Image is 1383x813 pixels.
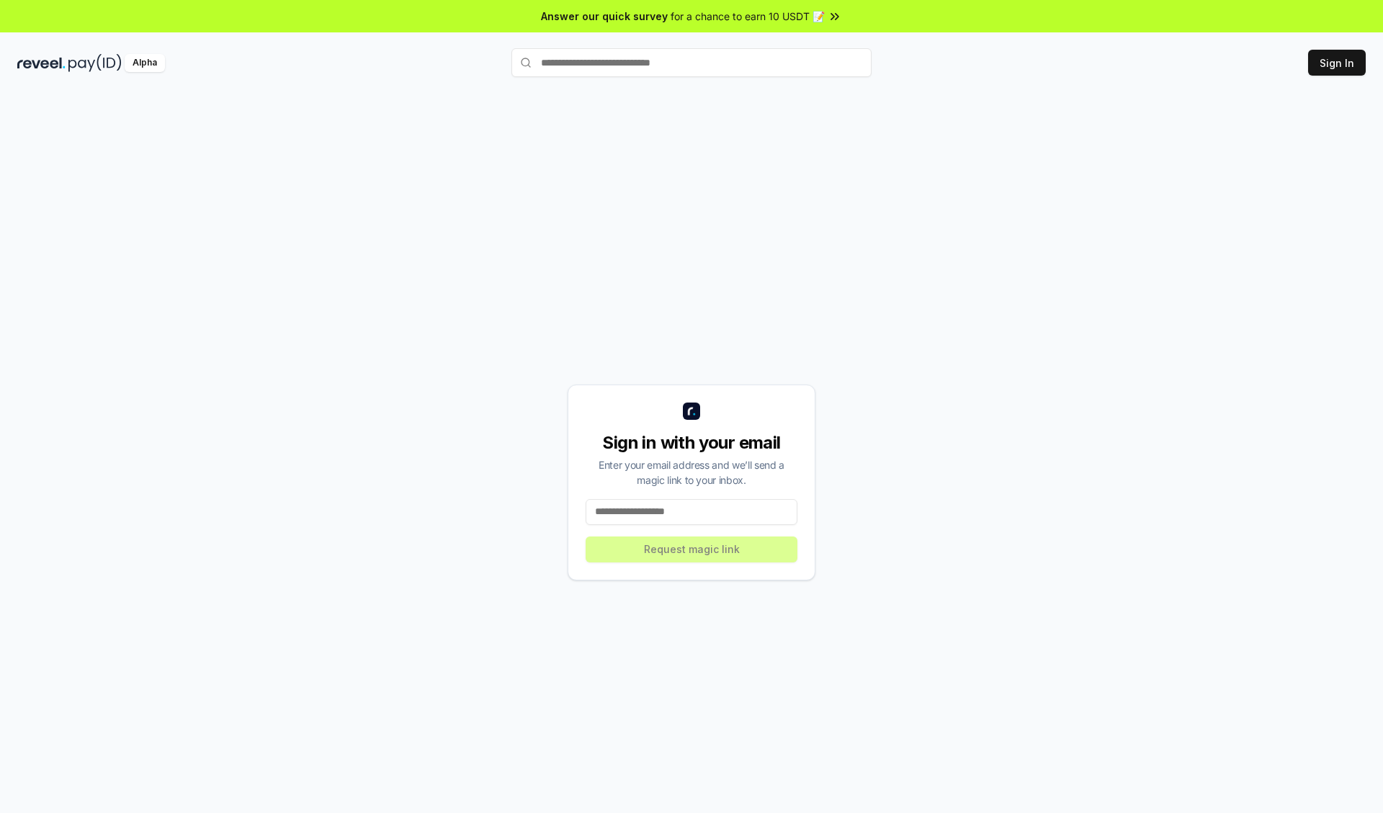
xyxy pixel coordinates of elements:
span: for a chance to earn 10 USDT 📝 [671,9,825,24]
div: Alpha [125,54,165,72]
img: pay_id [68,54,122,72]
span: Answer our quick survey [541,9,668,24]
button: Sign In [1308,50,1366,76]
img: logo_small [683,403,700,420]
div: Enter your email address and we’ll send a magic link to your inbox. [586,457,797,488]
div: Sign in with your email [586,431,797,454]
img: reveel_dark [17,54,66,72]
